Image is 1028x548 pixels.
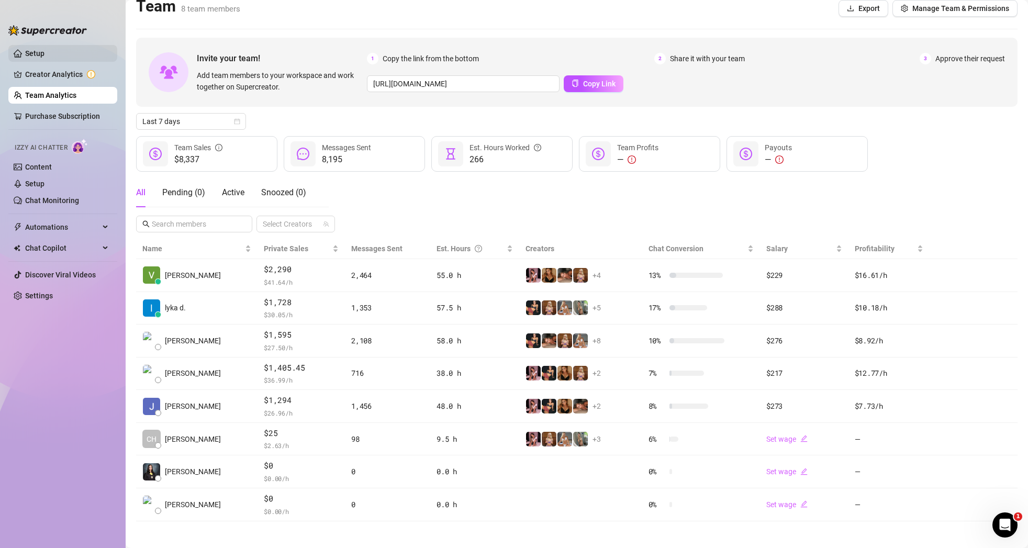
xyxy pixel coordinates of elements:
span: $25 [264,427,339,440]
a: Creator Analytics exclamation-circle [25,66,109,83]
span: Snoozed ( 0 ) [261,187,306,197]
span: Active [222,187,244,197]
img: logo-BBDzfeDw.svg [8,25,87,36]
span: Messages Sent [322,143,371,152]
div: $276 [766,335,842,346]
span: hourglass [444,148,457,160]
img: Leila [573,366,588,381]
img: FRANNI [557,300,572,315]
span: $ 0.00 /h [264,473,339,484]
img: Jpaul Bare Agen… [143,398,160,415]
img: Dianne Sarinas [143,496,160,513]
span: $ 30.05 /h [264,309,339,320]
span: 8 % [649,400,665,412]
span: Chat Conversion [649,244,703,253]
span: copy [572,80,579,87]
span: team [323,221,329,227]
span: Payouts [765,143,792,152]
span: 17 % [649,302,665,314]
img: Keelie [526,366,541,381]
img: FRANNI [557,432,572,446]
a: Content [25,163,52,171]
a: Set wageedit [766,435,808,443]
span: Share it with your team [670,53,745,64]
span: Team Profits [617,143,658,152]
span: $1,595 [264,329,339,341]
span: Automations [25,219,99,236]
span: $ 36.99 /h [264,375,339,385]
input: Search members [152,218,238,230]
span: Copy Link [583,80,616,88]
span: dollar-circle [740,148,752,160]
div: Team Sales [174,142,222,153]
div: 9.5 h [437,433,513,445]
span: 3 [920,53,931,64]
span: calendar [234,118,240,125]
span: dollar-circle [149,148,162,160]
img: Shy [557,399,572,413]
img: Keelie [526,268,541,283]
span: + 5 [593,302,601,314]
span: $ 27.50 /h [264,342,339,353]
span: Private Sales [264,244,308,253]
span: edit [800,435,808,442]
span: Izzy AI Chatter [15,143,68,153]
div: 716 [351,367,424,379]
div: 0.0 h [437,499,513,510]
span: Profitability [855,244,895,253]
span: Messages Sent [351,244,403,253]
span: $ 26.96 /h [264,408,339,418]
img: Maria [542,366,556,381]
span: question-circle [475,243,482,254]
span: $1,728 [264,296,339,309]
button: Copy Link [564,75,623,92]
span: dollar-circle [592,148,605,160]
img: Shy [557,366,572,381]
span: 1 [367,53,378,64]
img: FRANNI [573,333,588,348]
img: Keelie [526,432,541,446]
span: $0 [264,460,339,472]
span: $0 [264,493,339,505]
div: $229 [766,270,842,281]
span: 266 [470,153,541,166]
span: 7 % [649,367,665,379]
a: Set wageedit [766,500,808,509]
span: Export [858,4,880,13]
div: — [765,153,792,166]
a: Setup [25,49,44,58]
th: Name [136,239,258,259]
span: exclamation-circle [628,155,636,164]
span: [PERSON_NAME] [165,466,221,477]
div: $12.77 /h [855,367,923,379]
span: [PERSON_NAME] [165,335,221,346]
img: lyka dapol [143,299,160,317]
span: + 4 [593,270,601,281]
span: exclamation-circle [775,155,784,164]
div: 1,456 [351,400,424,412]
a: Chat Monitoring [25,196,79,205]
span: lyka d. [165,302,186,314]
span: edit [800,500,808,508]
div: Est. Hours Worked [470,142,541,153]
div: 0.0 h [437,466,513,477]
span: edit [800,468,808,475]
div: 58.0 h [437,335,513,346]
div: 2,464 [351,270,424,281]
div: 98 [351,433,424,445]
img: Leila [542,432,556,446]
span: [PERSON_NAME] [165,367,221,379]
span: Chat Copilot [25,240,99,256]
a: Setup [25,180,44,188]
span: [PERSON_NAME] [165,499,221,510]
span: $8,337 [174,153,222,166]
img: Shy [542,268,556,283]
iframe: Intercom live chat [992,512,1018,538]
div: $288 [766,302,842,314]
span: [PERSON_NAME] [165,400,221,412]
img: maddi [573,300,588,315]
div: 1,353 [351,302,424,314]
span: 1 [1014,512,1022,521]
img: Maria [526,333,541,348]
img: Ali [573,399,588,413]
